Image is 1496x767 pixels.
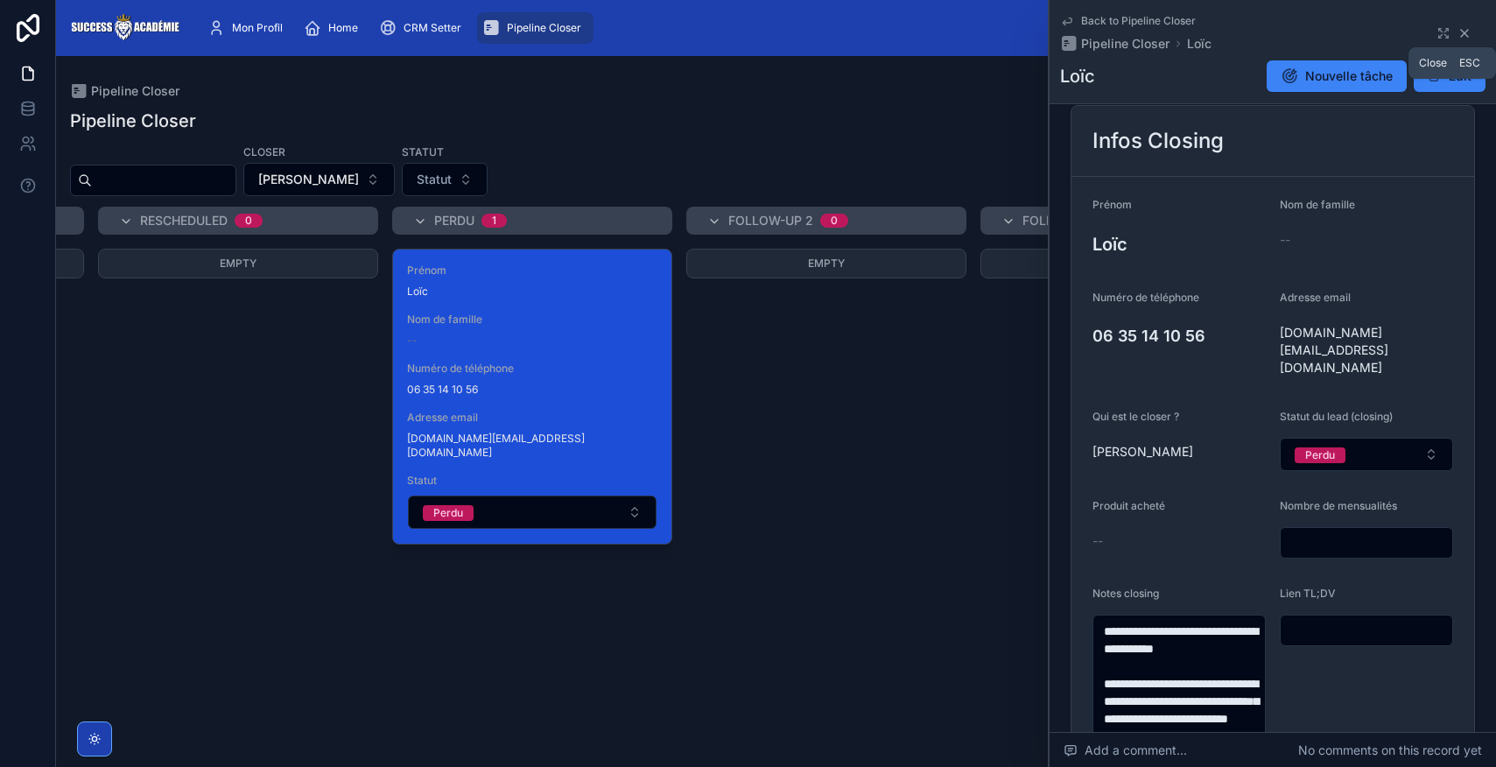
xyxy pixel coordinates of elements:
[1280,291,1351,304] span: Adresse email
[477,12,593,44] a: Pipeline Closer
[1092,291,1199,304] span: Numéro de téléphone
[402,144,444,159] label: Statut
[407,264,657,278] span: Prénom
[1305,447,1335,463] div: Perdu
[328,21,358,35] span: Home
[1092,443,1193,461] span: [PERSON_NAME]
[831,214,838,228] div: 0
[243,144,285,159] label: Closer
[193,9,1426,47] div: scrollable content
[492,214,496,228] div: 1
[1187,35,1212,53] a: Loïc
[1280,499,1397,512] span: Nombre de mensualités
[232,21,283,35] span: Mon Profil
[1280,231,1290,249] span: --
[1081,35,1169,53] span: Pipeline Closer
[407,362,657,376] span: Numéro de téléphone
[1060,35,1169,53] a: Pipeline Closer
[1060,14,1196,28] a: Back to Pipeline Closer
[407,334,418,348] span: --
[1267,60,1407,92] button: Nouvelle tâche
[70,82,179,100] a: Pipeline Closer
[245,214,252,228] div: 0
[392,249,672,545] a: PrénomLoïcNom de famille--Numéro de téléphone06 35 14 10 56Adresse email[DOMAIN_NAME][EMAIL_ADDRE...
[1064,742,1187,759] span: Add a comment...
[404,21,461,35] span: CRM Setter
[1022,212,1107,229] span: Follow-up 3
[1081,14,1196,28] span: Back to Pipeline Closer
[407,313,657,327] span: Nom de famille
[407,285,657,299] span: Loïc
[70,14,179,42] img: App logo
[298,12,370,44] a: Home
[1060,64,1095,88] h1: Loïc
[1092,410,1179,423] span: Qui est le closer ?
[1419,56,1447,70] span: Close
[1280,410,1393,423] span: Statut du lead (closing)
[1092,532,1103,550] span: --
[1092,499,1165,512] span: Produit acheté
[402,163,488,196] button: Select Button
[1092,127,1224,155] h2: Infos Closing
[507,21,581,35] span: Pipeline Closer
[1280,324,1453,376] span: [DOMAIN_NAME][EMAIL_ADDRESS][DOMAIN_NAME]
[1456,56,1484,70] span: Esc
[220,257,256,270] span: Empty
[258,171,359,188] span: [PERSON_NAME]
[407,474,657,488] span: Statut
[417,171,452,188] span: Statut
[1092,198,1132,211] span: Prénom
[728,212,813,229] span: Follow-up 2
[91,82,179,100] span: Pipeline Closer
[407,411,657,425] span: Adresse email
[1280,587,1336,600] span: Lien TL;DV
[407,383,657,397] span: 06 35 14 10 56
[407,432,657,460] span: [DOMAIN_NAME][EMAIL_ADDRESS][DOMAIN_NAME]
[808,257,845,270] span: Empty
[1092,231,1266,257] h3: Loïc
[243,163,395,196] button: Select Button
[1092,324,1266,348] h4: 06 35 14 10 56
[1298,742,1482,759] span: No comments on this record yet
[408,496,657,529] button: Select Button
[202,12,295,44] a: Mon Profil
[1280,438,1453,471] button: Select Button
[434,212,474,229] span: Perdu
[70,109,196,133] h1: Pipeline Closer
[1092,587,1159,600] span: Notes closing
[433,505,463,521] div: Perdu
[140,212,228,229] span: Rescheduled
[374,12,474,44] a: CRM Setter
[1280,198,1355,211] span: Nom de famille
[1305,67,1393,85] span: Nouvelle tâche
